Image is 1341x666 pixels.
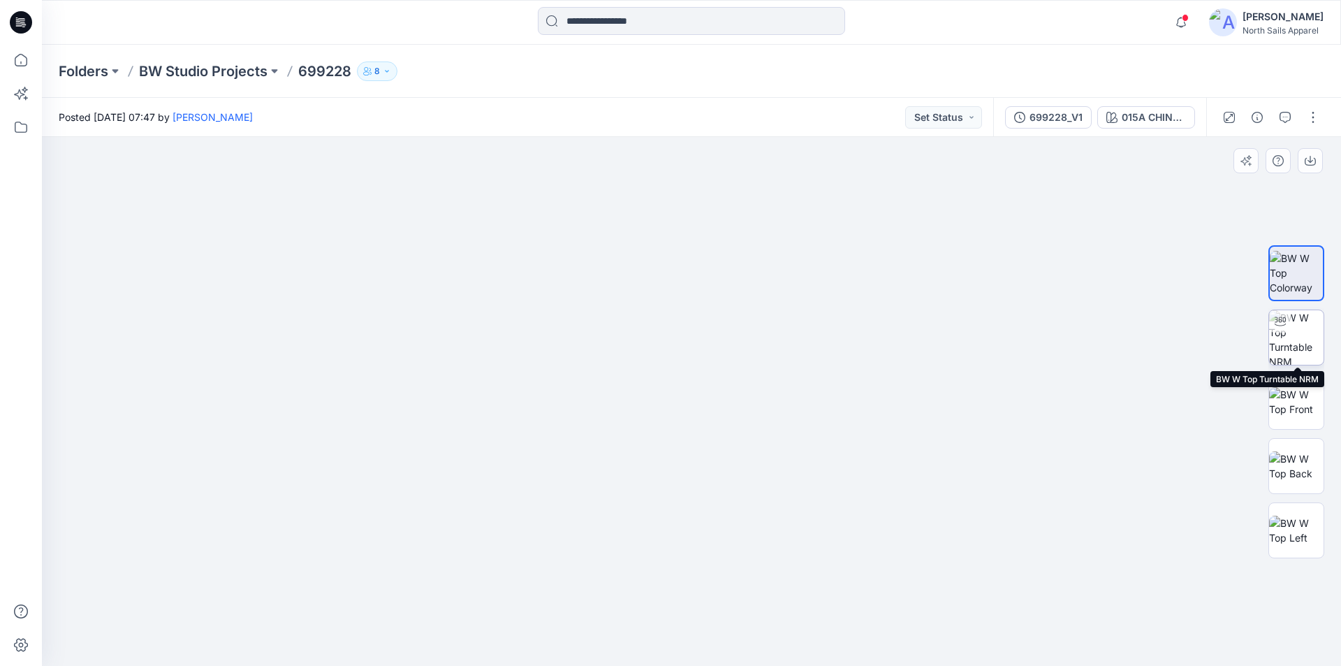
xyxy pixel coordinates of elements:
p: 8 [374,64,380,79]
img: BW W Top Front [1269,387,1324,417]
a: BW Studio Projects [139,61,268,81]
img: BW W Top Back [1269,451,1324,481]
img: BW W Top Colorway [1270,251,1323,295]
button: Details [1246,106,1268,129]
div: North Sails Apparel [1243,25,1324,36]
img: BW W Top Turntable NRM [1269,310,1324,365]
button: 015A CHINO BEIGE MELANGE+ 0105MARSHMALLOW [1097,106,1195,129]
div: [PERSON_NAME] [1243,8,1324,25]
button: 8 [357,61,397,81]
img: BW W Top Left [1269,516,1324,545]
div: 015A CHINO BEIGE MELANGE+ 0105MARSHMALLOW [1122,110,1186,125]
a: Folders [59,61,108,81]
div: 699228_V1 [1029,110,1083,125]
img: eyJhbGciOiJIUzI1NiIsImtpZCI6IjAiLCJzbHQiOiJzZXMiLCJ0eXAiOiJKV1QifQ.eyJkYXRhIjp7InR5cGUiOiJzdG9yYW... [365,71,1018,666]
span: Posted [DATE] 07:47 by [59,110,253,124]
img: avatar [1209,8,1237,36]
p: 699228 [298,61,351,81]
button: 699228_V1 [1005,106,1092,129]
a: [PERSON_NAME] [173,111,253,123]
